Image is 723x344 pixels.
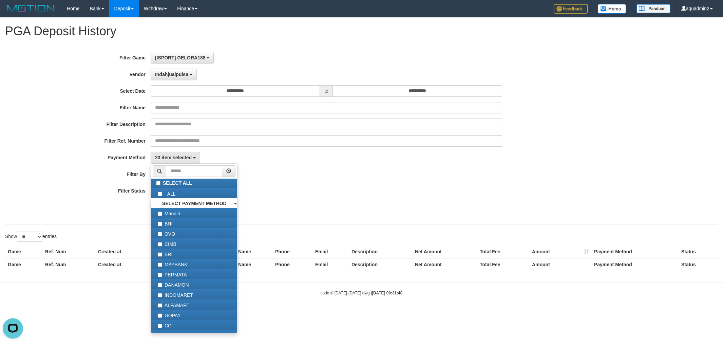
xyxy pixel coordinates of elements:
[5,246,42,258] th: Game
[5,24,718,38] h1: PGA Deposit History
[156,181,160,185] input: SELECT ALL
[320,85,333,97] span: to
[3,3,23,23] button: Open LiveChat chat widget
[151,310,237,320] label: GOPAY
[158,212,162,216] input: Mandiri
[162,201,227,206] b: SELECT PAYMENT METHOD
[42,246,95,258] th: Ref. Num
[151,320,237,330] label: CC
[312,246,349,258] th: Email
[151,69,197,80] button: Indahjualpulsa
[151,52,214,64] button: [ISPORT] GELORA188
[529,258,591,271] th: Amount
[42,258,95,271] th: Ref. Num
[636,4,670,13] img: panduan.png
[151,300,237,310] label: ALFAMART
[272,246,312,258] th: Phone
[155,72,188,77] span: Indahjualpulsa
[95,246,168,258] th: Created at
[158,262,162,267] input: MAYBANK
[95,258,168,271] th: Created at
[372,291,402,295] strong: [DATE] 09:31:48
[155,155,192,160] span: 23 item selected
[151,238,237,249] label: CIMB
[158,324,162,328] input: CC
[158,232,162,236] input: OVO
[151,179,237,188] label: SELECT ALL
[158,273,162,277] input: PERMATA
[591,258,679,271] th: Payment Method
[17,232,42,242] select: Showentries
[5,3,57,14] img: MOTION_logo.png
[235,246,272,258] th: Name
[412,258,477,271] th: Net Amount
[158,242,162,247] input: CIMB
[5,232,57,242] label: Show entries
[151,279,237,289] label: DANAMON
[158,222,162,226] input: BNI
[158,283,162,287] input: DANAMON
[158,303,162,308] input: ALFAMART
[679,258,718,271] th: Status
[529,246,591,258] th: Amount
[158,293,162,297] input: INDOMARET
[272,258,312,271] th: Phone
[477,246,529,258] th: Total Fee
[349,258,412,271] th: Description
[679,246,718,258] th: Status
[158,201,162,205] input: SELECT PAYMENT METHOD
[151,218,237,228] label: BNI
[477,258,529,271] th: Total Fee
[151,198,237,208] a: SELECT PAYMENT METHOD
[151,330,237,340] label: BCA
[158,192,162,196] input: - ALL -
[349,246,412,258] th: Description
[151,152,200,163] button: 23 item selected
[158,313,162,318] input: GOPAY
[412,246,477,258] th: Net Amount
[591,246,679,258] th: Payment Method
[151,249,237,259] label: BRI
[554,4,588,14] img: Feedback.jpg
[151,188,237,198] label: - ALL -
[5,258,42,271] th: Game
[151,259,237,269] label: MAYBANK
[321,291,403,295] small: code © [DATE]-[DATE] dwg |
[151,289,237,300] label: INDOMARET
[235,258,272,271] th: Name
[151,208,237,218] label: Mandiri
[598,4,626,14] img: Button%20Memo.svg
[155,55,206,60] span: [ISPORT] GELORA188
[158,252,162,257] input: BRI
[151,228,237,238] label: OVO
[151,269,237,279] label: PERMATA
[312,258,349,271] th: Email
